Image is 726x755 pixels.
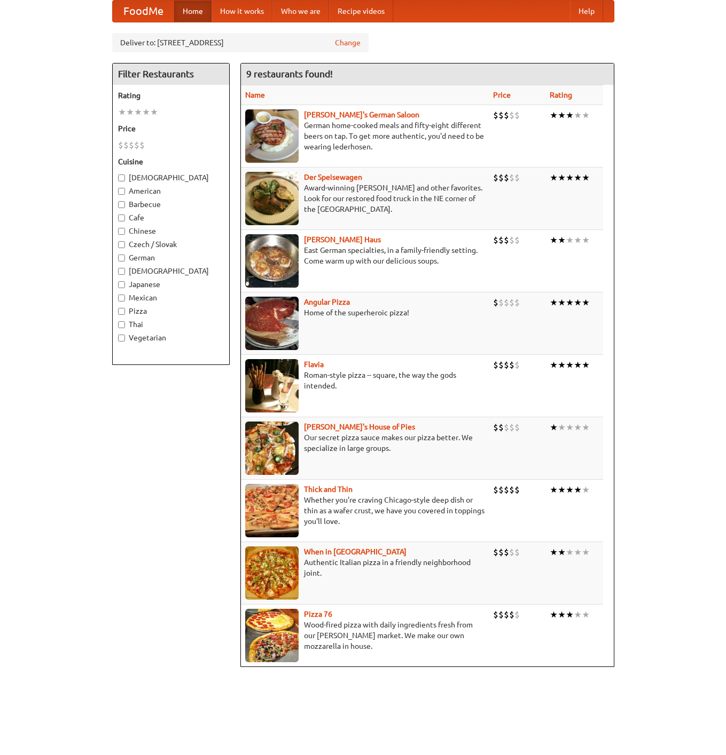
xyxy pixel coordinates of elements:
p: Whether you're craving Chicago-style deep dish or thin as a wafer crust, we have you covered in t... [245,495,485,527]
li: $ [504,609,509,621]
b: Pizza 76 [304,610,332,618]
a: [PERSON_NAME]'s German Saloon [304,110,419,119]
input: Vegetarian [118,335,125,341]
li: $ [498,609,504,621]
li: $ [504,359,509,371]
a: How it works [212,1,272,22]
a: Rating [550,91,572,99]
li: ★ [566,359,574,371]
p: Award-winning [PERSON_NAME] and other favorites. Look for our restored food truck in the NE corne... [245,182,485,214]
li: ★ [550,172,558,184]
li: ★ [566,297,574,308]
b: Angular Pizza [304,298,350,306]
img: speisewagen.jpg [245,172,299,225]
li: $ [514,234,520,246]
li: $ [509,234,514,246]
li: ★ [574,546,582,558]
p: Authentic Italian pizza in a friendly neighborhood joint. [245,557,485,578]
li: ★ [558,609,566,621]
a: [PERSON_NAME] Haus [304,235,381,244]
li: ★ [550,234,558,246]
img: esthers.jpg [245,109,299,163]
li: $ [514,172,520,184]
li: ★ [574,359,582,371]
li: ★ [558,172,566,184]
label: [DEMOGRAPHIC_DATA] [118,172,224,183]
p: Wood-fired pizza with daily ingredients fresh from our [PERSON_NAME] market. We make our own mozz... [245,619,485,651]
li: $ [509,297,514,308]
li: ★ [558,546,566,558]
li: ★ [574,484,582,496]
li: $ [493,359,498,371]
img: pizza76.jpg [245,609,299,662]
li: $ [509,609,514,621]
li: $ [123,139,129,151]
img: luigis.jpg [245,422,299,475]
img: wheninrome.jpg [245,546,299,600]
li: ★ [574,109,582,121]
input: Pizza [118,308,125,315]
label: [DEMOGRAPHIC_DATA] [118,266,224,276]
input: American [118,188,125,195]
li: $ [493,609,498,621]
li: $ [514,422,520,433]
li: ★ [582,234,590,246]
label: Barbecue [118,199,224,210]
a: Help [570,1,603,22]
li: $ [504,297,509,308]
li: $ [509,484,514,496]
h5: Cuisine [118,156,224,167]
li: ★ [582,172,590,184]
li: ★ [550,422,558,433]
input: Barbecue [118,201,125,208]
p: Our secret pizza sauce makes our pizza better. We specialize in large groups. [245,432,485,454]
ng-pluralize: 9 restaurants found! [246,69,333,79]
p: Home of the superheroic pizza! [245,307,485,318]
div: Deliver to: [STREET_ADDRESS] [112,33,369,52]
li: ★ [566,546,574,558]
label: Vegetarian [118,332,224,343]
li: ★ [574,234,582,246]
li: ★ [126,106,134,118]
li: $ [514,359,520,371]
li: $ [493,546,498,558]
a: Name [245,91,265,99]
li: ★ [566,234,574,246]
li: $ [498,172,504,184]
li: $ [493,484,498,496]
a: Thick and Thin [304,485,353,494]
a: Price [493,91,511,99]
li: $ [504,172,509,184]
li: ★ [582,609,590,621]
li: $ [514,609,520,621]
a: Der Speisewagen [304,173,362,181]
p: German home-cooked meals and fifty-eight different beers on tap. To get more authentic, you'd nee... [245,120,485,152]
li: $ [509,546,514,558]
li: ★ [582,297,590,308]
a: FoodMe [113,1,174,22]
li: $ [139,139,145,151]
input: Japanese [118,281,125,288]
a: When in [GEOGRAPHIC_DATA] [304,547,407,556]
li: $ [493,109,498,121]
li: ★ [574,172,582,184]
li: ★ [550,484,558,496]
li: ★ [582,109,590,121]
a: Flavia [304,360,324,369]
input: [DEMOGRAPHIC_DATA] [118,268,125,275]
li: ★ [566,109,574,121]
label: Chinese [118,226,224,236]
li: $ [129,139,134,151]
li: $ [498,109,504,121]
label: Japanese [118,279,224,290]
p: Roman-style pizza -- square, the way the gods intended. [245,370,485,391]
label: Cafe [118,212,224,223]
li: $ [514,546,520,558]
img: angular.jpg [245,297,299,350]
li: $ [498,234,504,246]
li: ★ [582,484,590,496]
li: $ [514,297,520,308]
li: ★ [582,422,590,433]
